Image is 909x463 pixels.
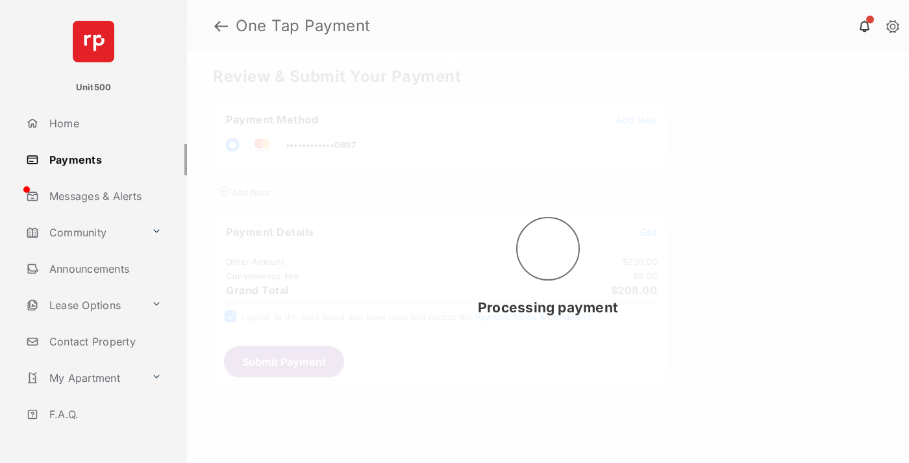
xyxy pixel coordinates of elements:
[21,144,187,175] a: Payments
[21,108,187,139] a: Home
[21,399,187,430] a: F.A.Q.
[21,253,187,284] a: Announcements
[236,18,371,34] strong: One Tap Payment
[21,290,146,321] a: Lease Options
[21,217,146,248] a: Community
[21,326,187,357] a: Contact Property
[478,299,618,316] span: Processing payment
[21,362,146,394] a: My Apartment
[76,81,112,94] p: Unit500
[21,181,187,212] a: Messages & Alerts
[73,21,114,62] img: svg+xml;base64,PHN2ZyB4bWxucz0iaHR0cDovL3d3dy53My5vcmcvMjAwMC9zdmciIHdpZHRoPSI2NCIgaGVpZ2h0PSI2NC...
